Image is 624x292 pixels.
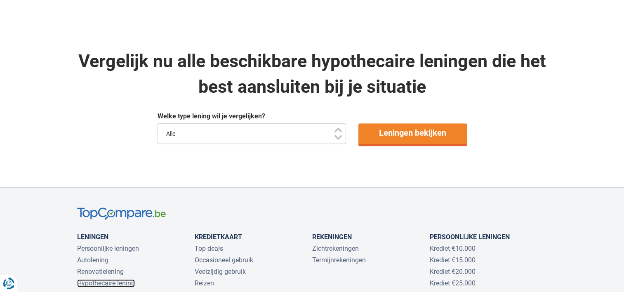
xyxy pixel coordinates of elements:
a: Hypothecaire lening [77,279,135,287]
a: Persoonlijke leningen [77,245,139,252]
a: Krediet €25.000 [430,279,476,287]
a: Leningen bekijken [358,123,467,144]
a: Veelzijdig gebruik [195,268,246,276]
a: Krediet €20.000 [430,268,476,276]
a: Zichtrekeningen [312,245,359,252]
a: Persoonlijke leningen [430,233,510,241]
a: Leningen [77,233,108,241]
a: Kredietkaart [195,233,242,241]
img: TopCompare [77,207,166,220]
div: Vergelijk nu alle beschikbare hypothecaire leningen die het best aansluiten bij je situatie [77,49,547,99]
a: Occasioneel gebruik [195,256,253,264]
a: Reizen [195,279,214,287]
div: Welke type lening wil je vergelijken? [158,112,467,121]
a: Termijnrekeningen [312,256,366,264]
a: Renovatielening [77,268,124,276]
a: Krediet €10.000 [430,245,476,252]
a: Top deals [195,245,223,252]
a: Rekeningen [312,233,352,241]
a: Krediet €15.000 [430,256,476,264]
a: Autolening [77,256,108,264]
